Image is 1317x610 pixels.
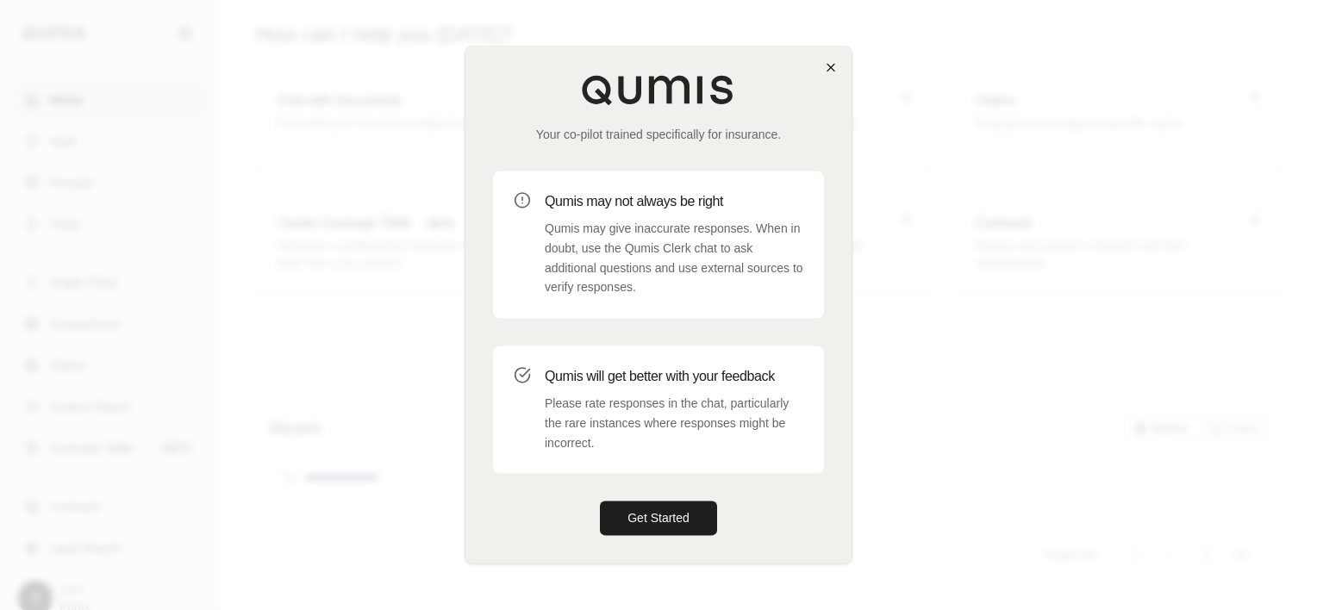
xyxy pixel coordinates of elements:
img: Qumis Logo [581,74,736,105]
button: Get Started [600,501,717,536]
p: Your co-pilot trained specifically for insurance. [493,126,824,143]
h3: Qumis will get better with your feedback [545,366,803,387]
p: Qumis may give inaccurate responses. When in doubt, use the Qumis Clerk chat to ask additional qu... [545,219,803,297]
h3: Qumis may not always be right [545,191,803,212]
p: Please rate responses in the chat, particularly the rare instances where responses might be incor... [545,394,803,452]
